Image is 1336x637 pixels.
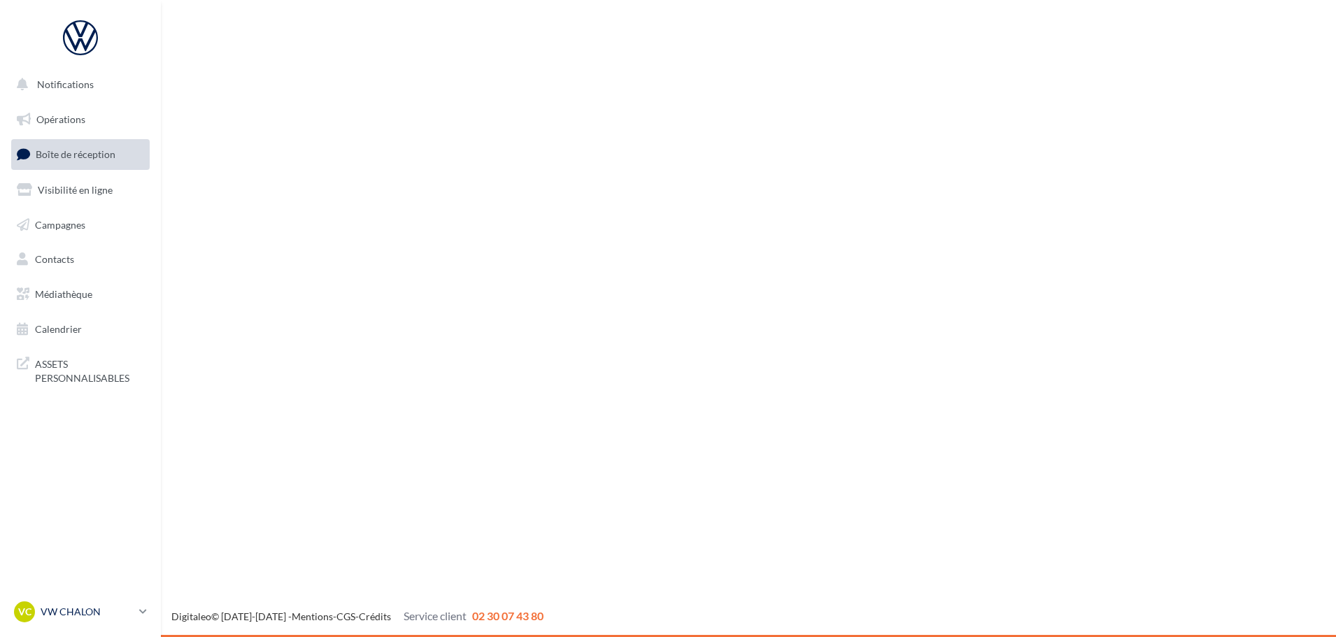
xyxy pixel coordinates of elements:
[8,139,152,169] a: Boîte de réception
[18,605,31,619] span: VC
[8,315,152,344] a: Calendrier
[359,610,391,622] a: Crédits
[8,105,152,134] a: Opérations
[171,610,543,622] span: © [DATE]-[DATE] - - -
[38,184,113,196] span: Visibilité en ligne
[8,280,152,309] a: Médiathèque
[36,113,85,125] span: Opérations
[404,609,467,622] span: Service client
[35,218,85,230] span: Campagnes
[8,349,152,390] a: ASSETS PERSONNALISABLES
[11,599,150,625] a: VC VW CHALON
[35,288,92,300] span: Médiathèque
[8,210,152,240] a: Campagnes
[8,70,147,99] button: Notifications
[292,610,333,622] a: Mentions
[336,610,355,622] a: CGS
[472,609,543,622] span: 02 30 07 43 80
[41,605,134,619] p: VW CHALON
[171,610,211,622] a: Digitaleo
[8,176,152,205] a: Visibilité en ligne
[35,355,144,385] span: ASSETS PERSONNALISABLES
[8,245,152,274] a: Contacts
[35,253,74,265] span: Contacts
[35,323,82,335] span: Calendrier
[37,78,94,90] span: Notifications
[36,148,115,160] span: Boîte de réception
